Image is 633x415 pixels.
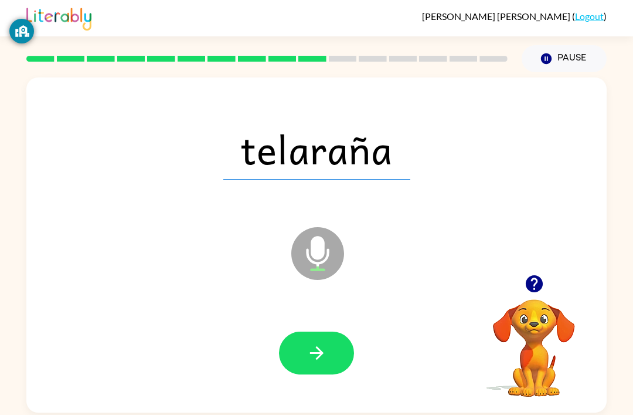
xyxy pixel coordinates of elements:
a: Logout [575,11,604,22]
button: GoGuardian Privacy Information [9,19,34,43]
button: Pause [522,45,607,72]
img: Literably [26,5,91,31]
div: ( ) [422,11,607,22]
span: telaraña [223,119,410,180]
span: [PERSON_NAME] [PERSON_NAME] [422,11,572,22]
video: Your browser must support playing .mp4 files to use Literably. Please try using another browser. [475,281,593,399]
